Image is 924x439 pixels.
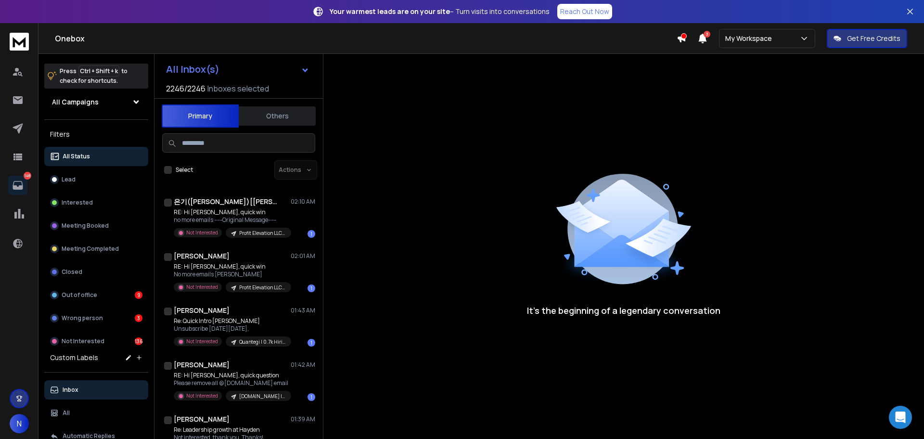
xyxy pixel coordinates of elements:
[63,153,90,160] p: All Status
[239,338,285,346] p: Quantegi | 0.7k Hiring in finance - CEO CFO
[560,7,609,16] p: Reach Out Now
[60,66,128,86] p: Press to check for shortcuts.
[291,307,315,314] p: 01:43 AM
[44,403,148,423] button: All
[308,230,315,238] div: 1
[135,314,142,322] div: 3
[8,176,27,195] a: 148
[63,386,78,394] p: Inbox
[62,337,104,345] p: Not Interested
[239,393,285,400] p: [DOMAIN_NAME] | 14.2k Coaches-Consulting-Fitness-IT
[330,7,450,16] strong: Your warmest leads are on your site
[158,60,317,79] button: All Inbox(s)
[186,229,218,236] p: Not Interested
[44,309,148,328] button: Wrong person3
[174,360,230,370] h1: [PERSON_NAME]
[162,104,239,128] button: Primary
[44,216,148,235] button: Meeting Booked
[291,198,315,206] p: 02:10 AM
[186,338,218,345] p: Not Interested
[44,262,148,282] button: Closed
[78,65,119,77] span: Ctrl + Shift + k
[62,199,93,207] p: Interested
[44,147,148,166] button: All Status
[527,304,720,317] p: It’s the beginning of a legendary conversation
[239,105,316,127] button: Others
[725,34,776,43] p: My Workspace
[174,426,289,434] p: Re: Leadership growth at Hayden
[44,285,148,305] button: Out of office9
[44,128,148,141] h3: Filters
[10,414,29,433] button: N
[174,197,280,207] h1: 은기([PERSON_NAME])[[PERSON_NAME]]
[44,193,148,212] button: Interested
[308,339,315,347] div: 1
[62,268,82,276] p: Closed
[704,31,710,38] span: 3
[62,222,109,230] p: Meeting Booked
[62,314,103,322] p: Wrong person
[174,372,289,379] p: RE: Hi [PERSON_NAME], quick question
[166,65,219,74] h1: All Inbox(s)
[52,97,99,107] h1: All Campaigns
[62,245,119,253] p: Meeting Completed
[174,379,289,387] p: Please remove all @[DOMAIN_NAME] email
[44,92,148,112] button: All Campaigns
[291,252,315,260] p: 02:01 AM
[44,380,148,400] button: Inbox
[63,409,70,417] p: All
[308,393,315,401] div: 1
[330,7,550,16] p: – Turn visits into conversations
[62,291,97,299] p: Out of office
[44,239,148,258] button: Meeting Completed
[176,166,193,174] label: Select
[174,271,289,278] p: No more emails [PERSON_NAME]
[174,251,230,261] h1: [PERSON_NAME]
[24,172,31,180] p: 148
[174,216,289,224] p: no more emails -----Original Message-----
[174,317,289,325] p: Re: Quick Intro [PERSON_NAME]
[135,291,142,299] div: 9
[239,230,285,237] p: Profit Elevation LLC | [PERSON_NAME] 8.6k Trucking-Railroad-Transportation
[62,176,76,183] p: Lead
[847,34,900,43] p: Get Free Credits
[135,337,142,345] div: 136
[239,284,285,291] p: Profit Elevation LLC | [PERSON_NAME] 8.6k Trucking-Railroad-Transportation
[174,208,289,216] p: RE: Hi [PERSON_NAME], quick win
[186,392,218,400] p: Not Interested
[174,325,289,333] p: Unsubscribe [DATE][DATE],
[174,414,230,424] h1: [PERSON_NAME]
[174,263,289,271] p: RE: Hi [PERSON_NAME], quick win
[827,29,907,48] button: Get Free Credits
[50,353,98,362] h3: Custom Labels
[44,332,148,351] button: Not Interested136
[291,361,315,369] p: 01:42 AM
[44,170,148,189] button: Lead
[308,284,315,292] div: 1
[174,306,230,315] h1: [PERSON_NAME]
[186,284,218,291] p: Not Interested
[291,415,315,423] p: 01:39 AM
[166,83,205,94] span: 2246 / 2246
[10,33,29,51] img: logo
[207,83,269,94] h3: Inboxes selected
[557,4,612,19] a: Reach Out Now
[889,406,912,429] div: Open Intercom Messenger
[55,33,677,44] h1: Onebox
